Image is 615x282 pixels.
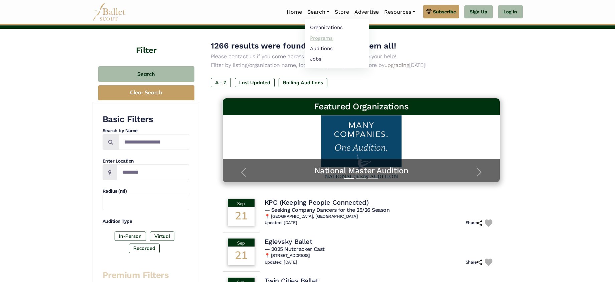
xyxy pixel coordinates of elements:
a: Store [332,5,352,19]
h4: Search by Name [103,127,189,134]
ul: Resources [305,19,369,68]
label: In-Person [115,231,146,241]
a: Sign Up [464,5,493,19]
label: Recorded [129,244,160,253]
a: Advertise [352,5,381,19]
div: Sep [228,239,255,247]
input: Location [117,164,189,180]
a: upgrading [385,62,409,68]
label: Rolling Auditions [279,78,327,87]
button: Slide 1 [344,175,354,182]
h4: Filter [93,29,200,56]
a: Resources [381,5,418,19]
a: Organizations [305,22,369,33]
div: Sep [228,199,255,207]
a: Log In [498,5,522,19]
a: Programs [305,33,369,43]
h3: Basic Filters [103,114,189,125]
h6: Updated: [DATE] [265,260,297,265]
h6: Updated: [DATE] [265,220,297,226]
h4: KPC (Keeping People Connected) [265,198,369,207]
h6: 📍 [GEOGRAPHIC_DATA], [GEOGRAPHIC_DATA] [265,214,495,219]
a: Jobs [305,54,369,64]
label: Virtual [150,231,174,241]
span: — Seeking Company Dancers for the 25/26 Season [265,207,390,213]
button: Search [98,66,194,82]
div: 21 [228,207,255,226]
label: Last Updated [235,78,275,87]
label: A - Z [211,78,231,87]
a: Subscribe [423,5,459,18]
h4: Enter Location [103,158,189,165]
img: gem.svg [426,8,432,15]
h4: Radius (mi) [103,188,189,195]
h4: Audition Type [103,218,189,225]
button: Slide 2 [356,175,366,182]
button: Clear Search [98,85,194,100]
input: Search by names... [119,134,189,150]
span: — 2025 Nutcracker Cast [265,246,325,252]
h6: Share [466,260,482,265]
a: Search [305,5,332,19]
p: Filter by listing/organization name, location, age, height, and more by [DATE]! [211,61,512,70]
a: Auditions [305,43,369,54]
a: Home [284,5,305,19]
h3: Premium Filters [103,270,189,281]
span: 1266 results were found, log in to see them all! [211,41,396,51]
h6: 📍 [STREET_ADDRESS] [265,253,495,259]
h3: Featured Organizations [228,101,495,112]
button: Slide 3 [368,175,378,182]
h4: Eglevsky Ballet [265,237,312,246]
div: 21 [228,247,255,265]
span: Subscribe [433,8,456,15]
p: Please contact us if you come across any errors, we would love your help! [211,52,512,61]
h6: Share [466,220,482,226]
a: National Master Audition [229,166,493,176]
